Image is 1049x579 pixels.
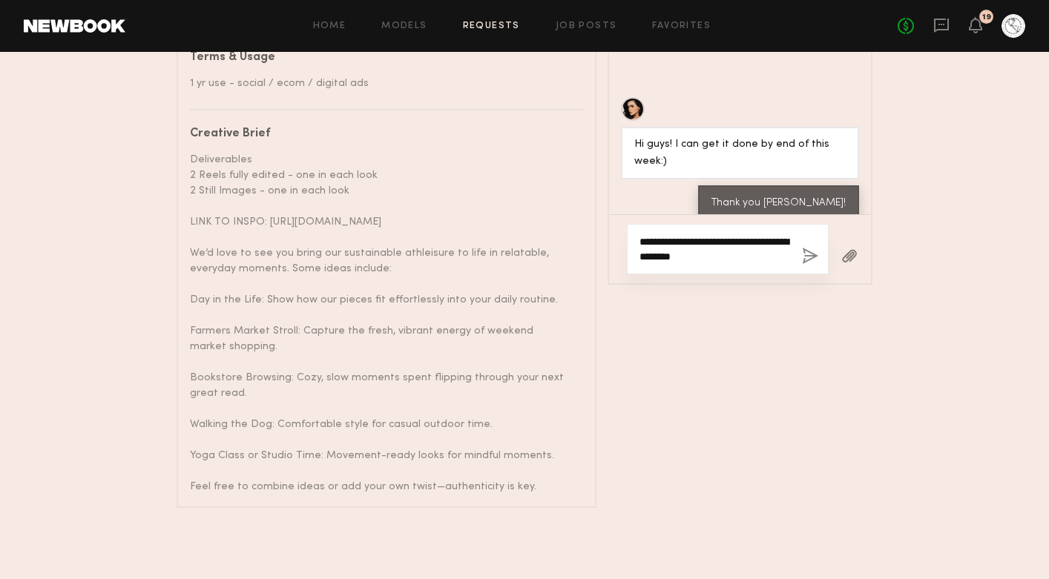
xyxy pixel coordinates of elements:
div: Deliverables 2 Reels fully edited - one in each look 2 Still Images - one in each look LINK TO IN... [190,152,572,494]
div: Creative Brief [190,128,572,140]
div: Terms & Usage [190,52,572,64]
a: Job Posts [556,21,617,31]
div: 19 [982,13,991,21]
a: Models [381,21,427,31]
a: Favorites [652,21,711,31]
a: Requests [463,21,520,31]
div: 1 yr use - social / ecom / digital ads [190,76,572,91]
div: Thank you [PERSON_NAME]! [711,195,846,212]
div: Hi guys! I can get it done by end of this week:) [634,136,846,171]
a: Home [313,21,346,31]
